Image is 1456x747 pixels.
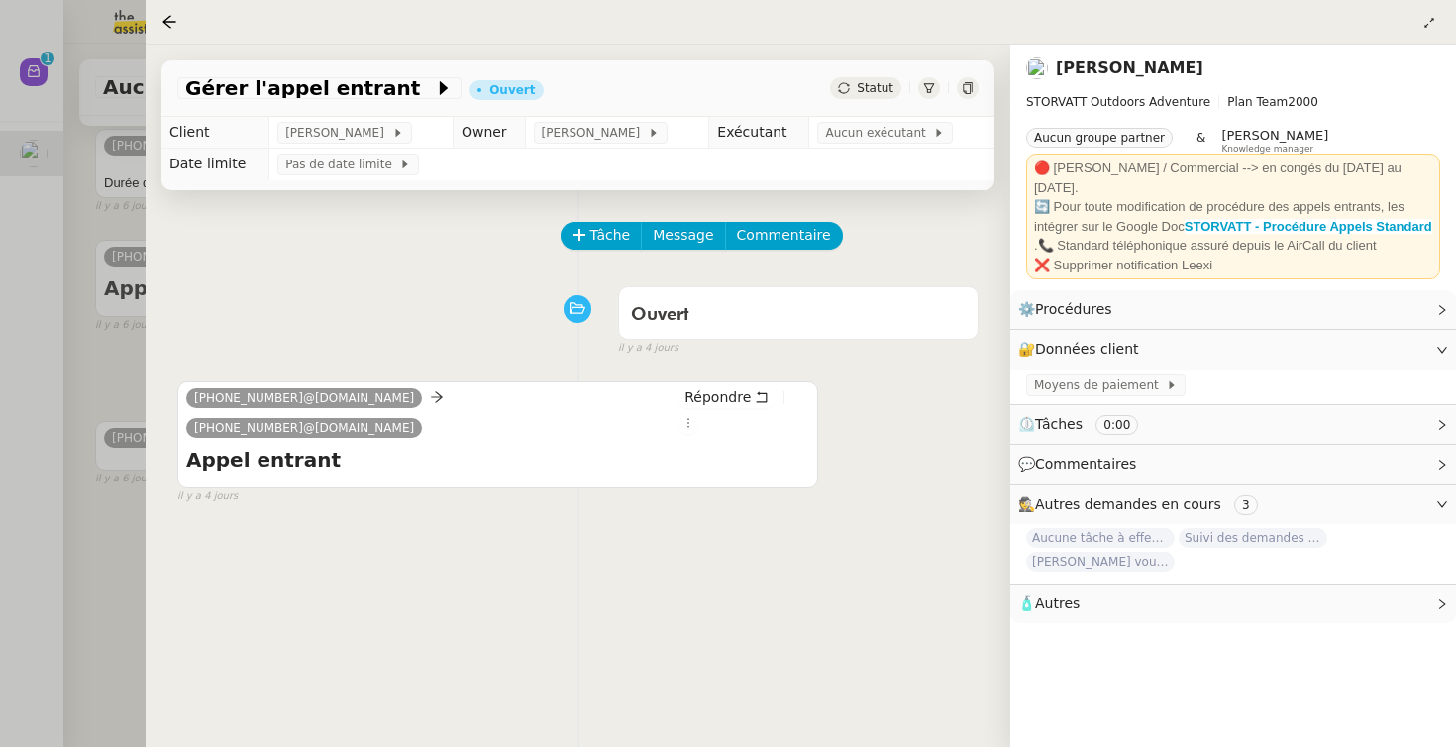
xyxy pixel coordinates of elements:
span: [PHONE_NUMBER]@[DOMAIN_NAME] [194,391,414,405]
td: Exécutant [709,117,809,149]
span: Pas de date limite [285,155,399,174]
button: Message [641,222,725,250]
span: & [1196,128,1205,154]
span: Knowledge manager [1221,144,1313,155]
td: Client [161,117,269,149]
div: 💬Commentaires [1010,445,1456,483]
td: Owner [453,117,525,149]
span: Aucune tâche à effectuer [1026,528,1175,548]
span: [PERSON_NAME] [285,123,391,143]
span: Commentaire [737,224,831,247]
div: 🔐Données client [1010,330,1456,369]
span: 💬 [1018,456,1145,472]
span: [PHONE_NUMBER]@[DOMAIN_NAME] [194,421,414,435]
img: users%2FRcIDm4Xn1TPHYwgLThSv8RQYtaM2%2Favatar%2F95761f7a-40c3-4bb5-878d-fe785e6f95b2 [1026,57,1048,79]
span: Données client [1035,341,1139,357]
app-user-label: Knowledge manager [1221,128,1328,154]
span: Ouvert [631,306,689,324]
span: Tâches [1035,416,1083,432]
div: 🕵️Autres demandes en cours 3 [1010,485,1456,524]
span: Commentaires [1035,456,1136,472]
div: ⏲️Tâches 0:00 [1010,405,1456,444]
span: Répondre [684,387,751,407]
span: Moyens de paiement [1034,375,1166,395]
span: [PERSON_NAME] [542,123,648,143]
span: il y a 4 jours [177,488,238,505]
span: [PERSON_NAME] vous a mentionné sur le ticket [##3523##] [1026,552,1175,572]
span: 2000 [1288,95,1318,109]
div: Ouvert [489,84,535,96]
span: 🕵️ [1018,496,1266,512]
nz-tag: 0:00 [1095,415,1138,435]
td: Date limite [161,149,269,180]
span: Tâche [590,224,631,247]
div: 🧴Autres [1010,585,1456,623]
a: STORVATT - Procédure Appels Standard [1185,219,1432,234]
span: 🔐 [1018,338,1147,361]
h4: Appel entrant [186,446,809,474]
button: Répondre [677,386,776,408]
span: Aucun exécutant [825,123,933,143]
div: ⚙️Procédures [1010,290,1456,329]
span: ⚙️ [1018,298,1121,321]
span: 🧴 [1018,595,1080,611]
nz-tag: Aucun groupe partner [1026,128,1173,148]
span: Plan Team [1227,95,1288,109]
span: ⏲️ [1018,416,1155,432]
a: [PERSON_NAME] [1056,58,1203,77]
button: Commentaire [725,222,843,250]
span: STORVATT Outdoors Adventure [1026,95,1210,109]
span: [PERSON_NAME] [1221,128,1328,143]
span: il y a 4 jours [618,340,678,357]
button: Tâche [561,222,643,250]
nz-tag: 3 [1234,495,1258,515]
span: Autres [1035,595,1080,611]
div: .📞 Standard téléphonique assuré depuis le AirCall du client [1034,236,1432,256]
div: ❌ Supprimer notification Leexi [1034,256,1432,275]
span: Autres demandes en cours [1035,496,1221,512]
div: 🔄 Pour toute modification de procédure des appels entrants, les intégrer sur le Google Doc [1034,197,1432,236]
span: Statut [857,81,893,95]
span: Procédures [1035,301,1112,317]
div: 🔴 [PERSON_NAME] / Commercial --> en congés du [DATE] au [DATE]. [1034,159,1432,197]
span: Gérer l'appel entrant [185,78,434,98]
span: Suivi des demandes / procédures en cours Storvatt - Client [PERSON_NAME] Jeandet [1179,528,1327,548]
span: Message [653,224,713,247]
